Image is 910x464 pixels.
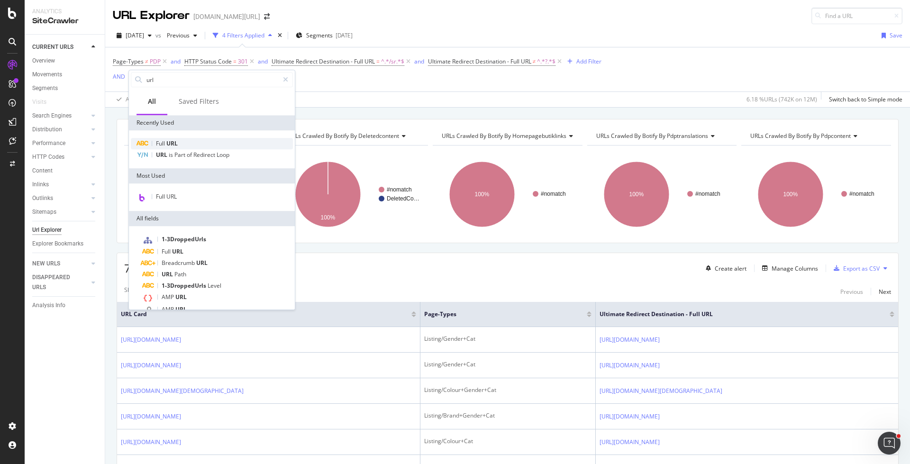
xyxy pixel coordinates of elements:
div: Explorer Bookmarks [32,239,83,249]
div: URL Explorer [113,8,190,24]
div: All fields [129,211,295,226]
div: Analysis Info [32,300,65,310]
a: [URL][DOMAIN_NAME][DEMOGRAPHIC_DATA] [121,386,244,396]
div: Listing/Colour+Cat [424,437,591,446]
div: Segments [32,83,58,93]
div: Showing 1 to 50 of 742,173 entries [124,286,215,297]
span: Ultimate Redirect Destination - Full URL [272,57,375,65]
span: Level [208,282,221,290]
div: Visits [32,97,46,107]
div: Listing/Gender+Cat [424,335,591,343]
span: Page-Types [424,310,573,318]
span: URL [172,247,183,255]
iframe: Intercom live chat [878,432,901,455]
a: Sitemaps [32,207,89,217]
div: and [171,57,181,65]
a: Outlinks [32,193,89,203]
svg: A chart. [433,153,582,236]
a: Inlinks [32,180,89,190]
span: = [233,57,237,65]
text: #nomatch [695,191,720,197]
div: Manage Columns [772,264,818,273]
div: Performance [32,138,65,148]
div: Sitemaps [32,207,56,217]
div: 4 Filters Applied [222,31,264,39]
a: NEW URLS [32,259,89,269]
a: [URL][DOMAIN_NAME] [600,437,660,447]
a: [URL][DOMAIN_NAME] [121,361,181,370]
span: ≠ [145,57,148,65]
a: Analysis Info [32,300,98,310]
a: [URL][DOMAIN_NAME] [121,412,181,421]
a: Overview [32,56,98,66]
a: CURRENT URLS [32,42,89,52]
h4: URLs Crawled By Botify By homepagebutiklinks [440,128,581,144]
span: URL [156,151,169,159]
button: Manage Columns [758,263,818,274]
text: #nomatch [387,186,412,193]
div: Listing/Gender+Cat [424,360,591,369]
div: Apply [126,95,140,103]
div: Analytics [32,8,97,16]
span: URL [175,293,187,301]
div: Distribution [32,125,62,135]
span: 1-3DroppedUrls [162,282,208,290]
a: Explorer Bookmarks [32,239,98,249]
a: Search Engines [32,111,89,121]
span: = [376,57,380,65]
span: Previous [163,31,190,39]
a: [URL][DOMAIN_NAME] [600,412,660,421]
svg: A chart. [741,153,891,236]
svg: A chart. [587,153,737,236]
svg: A chart. [124,153,274,236]
span: ≠ [533,57,536,65]
div: [DOMAIN_NAME][URL] [193,12,260,21]
div: Overview [32,56,55,66]
div: Saved Filters [179,97,219,106]
div: AND [113,73,125,81]
span: URL [175,305,187,313]
button: Export as CSV [830,261,880,276]
div: Listing/Colour+Gender+Cat [424,386,591,394]
span: 301 [238,55,248,68]
span: Loop [217,151,229,159]
a: Url Explorer [32,225,98,235]
div: and [258,57,268,65]
div: Add Filter [576,57,601,65]
span: URLs Crawled By Botify By deletedcontent [288,132,399,140]
a: Performance [32,138,89,148]
button: Add Filter [564,56,601,67]
span: URL Card [121,310,409,318]
span: 1-3DroppedUrls [162,235,206,243]
a: [URL][DOMAIN_NAME] [600,361,660,370]
div: [DATE] [336,31,353,39]
a: [URL][DOMAIN_NAME] [121,437,181,447]
div: SiteCrawler [32,16,97,27]
div: All [148,97,156,106]
span: Breadcrumb [162,259,196,267]
span: 742,173 URLs found [124,260,231,276]
div: Export as CSV [843,264,880,273]
span: Full [156,139,166,147]
div: Previous [840,288,863,296]
div: Content [32,166,53,176]
text: 100% [320,214,335,221]
button: and [414,57,424,66]
text: 100% [629,191,644,198]
button: Switch back to Simple mode [825,92,902,107]
button: [DATE] [113,28,155,43]
a: HTTP Codes [32,152,89,162]
a: [URL][DOMAIN_NAME] [600,335,660,345]
button: AND [113,72,125,81]
div: NEW URLS [32,259,60,269]
div: Url Explorer [32,225,62,235]
span: Full URL [156,192,177,200]
div: Create alert [715,264,746,273]
div: and [414,57,424,65]
div: arrow-right-arrow-left [264,13,270,20]
span: URLs Crawled By Botify By pdpcontent [750,132,851,140]
span: Segments [306,31,333,39]
span: vs [155,31,163,39]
